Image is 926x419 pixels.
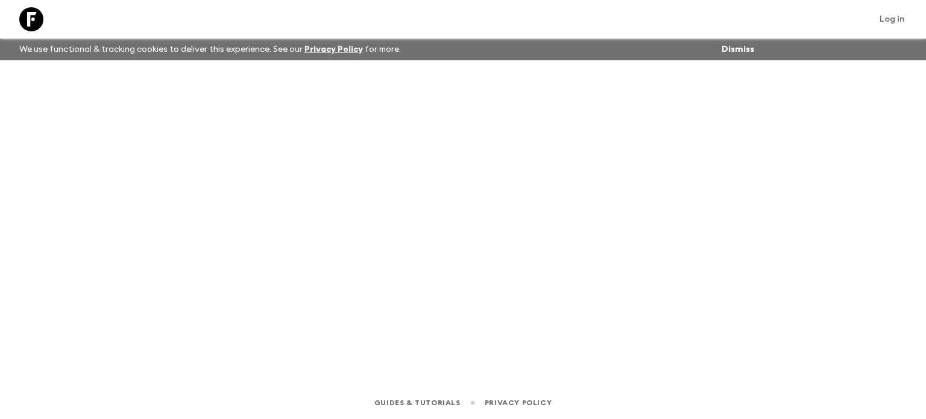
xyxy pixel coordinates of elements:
[14,39,406,60] p: We use functional & tracking cookies to deliver this experience. See our for more.
[873,11,912,28] a: Log in
[719,41,757,58] button: Dismiss
[304,45,363,54] a: Privacy Policy
[485,396,552,409] a: Privacy Policy
[374,396,461,409] a: Guides & Tutorials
